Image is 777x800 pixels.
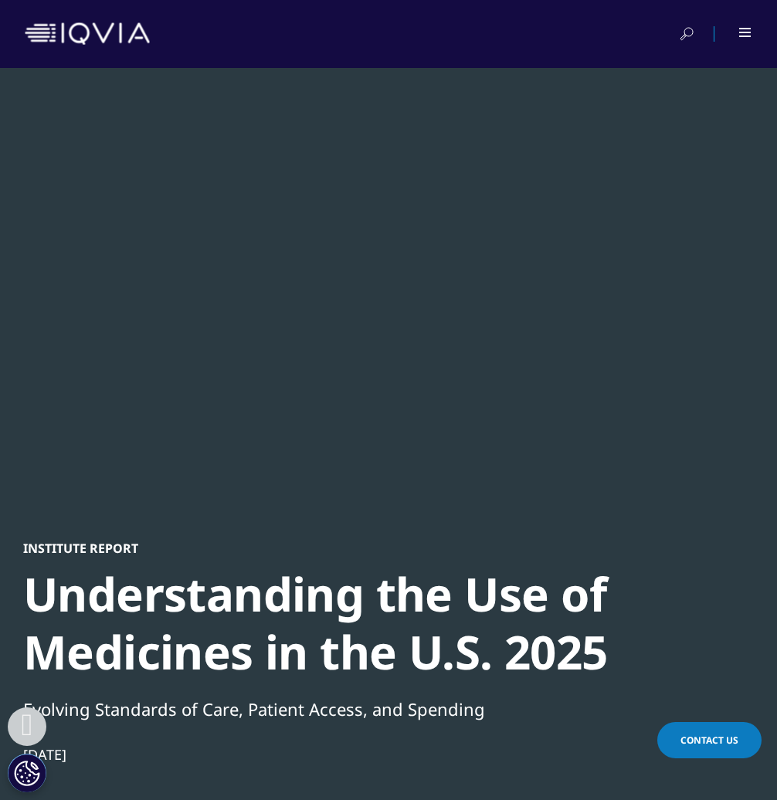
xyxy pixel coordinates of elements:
div: Institute Report [23,541,736,556]
div: Understanding the Use of Medicines in the U.S. 2025 [23,565,736,681]
button: Cookies Settings [8,754,46,792]
div: Evolving Standards of Care, Patient Access, and Spending [23,696,736,722]
span: Contact Us [680,734,738,747]
div: [DATE] [23,745,736,764]
img: IQVIA Healthcare Information Technology and Pharma Clinical Research Company [25,22,150,45]
a: Contact Us [657,722,762,758]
